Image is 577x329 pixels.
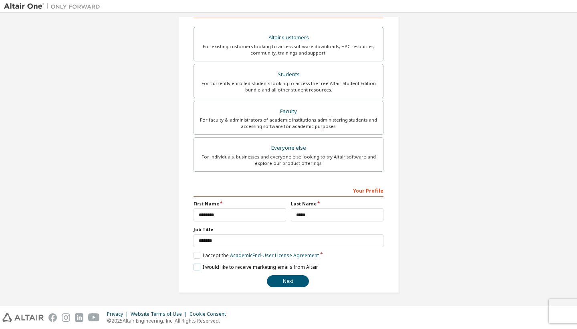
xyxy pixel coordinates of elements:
[199,117,378,130] div: For faculty & administrators of academic institutions administering students and accessing softwa...
[107,311,131,317] div: Privacy
[4,2,104,10] img: Altair One
[75,313,83,322] img: linkedin.svg
[199,32,378,43] div: Altair Customers
[230,252,319,259] a: Academic End-User License Agreement
[194,264,318,270] label: I would like to receive marketing emails from Altair
[2,313,44,322] img: altair_logo.svg
[131,311,190,317] div: Website Terms of Use
[194,201,286,207] label: First Name
[199,154,378,167] div: For individuals, businesses and everyone else looking to try Altair software and explore our prod...
[267,275,309,287] button: Next
[199,142,378,154] div: Everyone else
[194,184,383,197] div: Your Profile
[62,313,70,322] img: instagram.svg
[199,43,378,56] div: For existing customers looking to access software downloads, HPC resources, community, trainings ...
[107,317,231,324] p: © 2025 Altair Engineering, Inc. All Rights Reserved.
[199,106,378,117] div: Faculty
[291,201,383,207] label: Last Name
[190,311,231,317] div: Cookie Consent
[199,80,378,93] div: For currently enrolled students looking to access the free Altair Student Edition bundle and all ...
[88,313,100,322] img: youtube.svg
[48,313,57,322] img: facebook.svg
[194,226,383,233] label: Job Title
[194,252,319,259] label: I accept the
[199,69,378,80] div: Students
